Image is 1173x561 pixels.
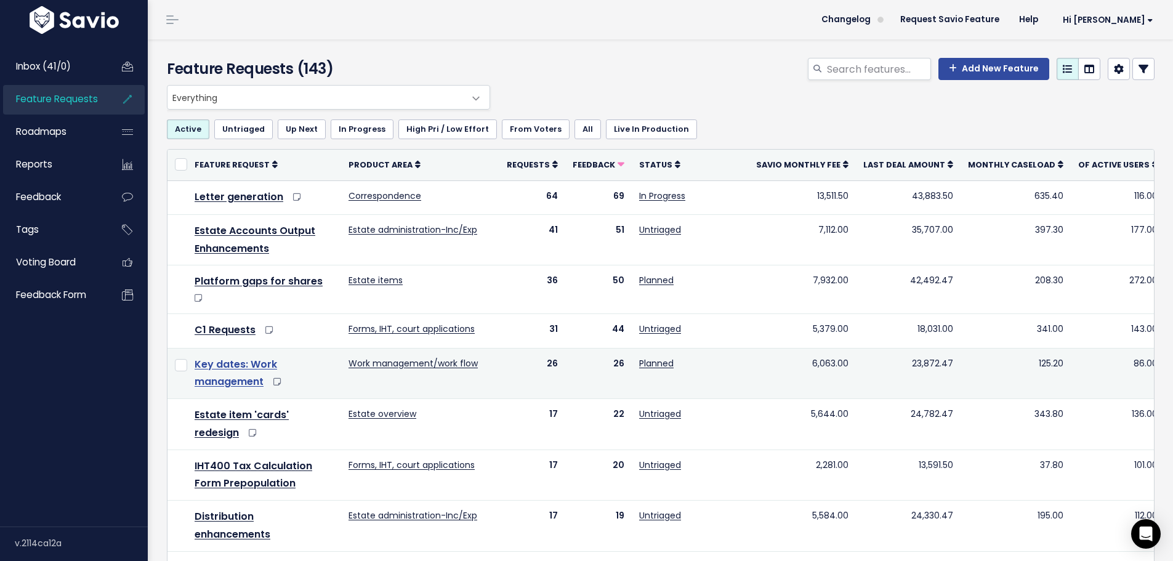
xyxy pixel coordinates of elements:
[565,314,632,348] td: 44
[3,216,102,244] a: Tags
[856,314,961,348] td: 18,031.00
[16,158,52,171] span: Reports
[1071,348,1165,399] td: 86.00
[3,183,102,211] a: Feedback
[167,119,209,139] a: Active
[195,323,256,337] a: C1 Requests
[863,158,953,171] a: Last deal amount
[826,58,931,80] input: Search features...
[749,399,856,450] td: 5,644.00
[499,214,565,265] td: 41
[499,314,565,348] td: 31
[349,357,478,369] a: Work management/work flow
[1071,214,1165,265] td: 177.00
[349,159,413,170] span: Product Area
[398,119,497,139] a: High Pri / Low Effort
[639,408,681,420] a: Untriaged
[349,408,416,420] a: Estate overview
[749,214,856,265] td: 7,112.00
[502,119,570,139] a: From Voters
[961,180,1071,214] td: 635.40
[507,159,550,170] span: Requests
[26,6,122,34] img: logo-white.9d6f32f41409.svg
[195,357,277,389] a: Key dates: Work management
[574,119,601,139] a: All
[167,58,484,80] h4: Feature Requests (143)
[499,265,565,314] td: 36
[1071,501,1165,552] td: 112.00
[349,459,475,471] a: Forms, IHT, court applications
[856,450,961,501] td: 13,591.50
[167,86,465,109] span: Everything
[749,450,856,501] td: 2,281.00
[1078,159,1150,170] span: Of active users
[938,58,1049,80] a: Add New Feature
[16,288,86,301] span: Feedback form
[961,501,1071,552] td: 195.00
[639,158,680,171] a: Status
[195,158,278,171] a: Feature Request
[749,348,856,399] td: 6,063.00
[856,214,961,265] td: 35,707.00
[639,509,681,522] a: Untriaged
[961,214,1071,265] td: 397.30
[756,158,849,171] a: Savio Monthly Fee
[565,399,632,450] td: 22
[565,501,632,552] td: 19
[16,256,76,268] span: Voting Board
[968,159,1055,170] span: Monthly caseload
[499,450,565,501] td: 17
[349,224,477,236] a: Estate administration-Inc/Exp
[1131,519,1161,549] div: Open Intercom Messenger
[1048,10,1163,30] a: Hi [PERSON_NAME]
[639,159,672,170] span: Status
[349,323,475,335] a: Forms, IHT, court applications
[821,15,871,24] span: Changelog
[856,399,961,450] td: 24,782.47
[961,450,1071,501] td: 37.80
[639,323,681,335] a: Untriaged
[1071,265,1165,314] td: 272.00
[1078,158,1158,171] a: Of active users
[507,158,558,171] a: Requests
[16,60,71,73] span: Inbox (41/0)
[278,119,326,139] a: Up Next
[349,190,421,202] a: Correspondence
[565,265,632,314] td: 50
[856,501,961,552] td: 24,330.47
[749,314,856,348] td: 5,379.00
[639,224,681,236] a: Untriaged
[856,348,961,399] td: 23,872.47
[606,119,697,139] a: Live In Production
[1071,180,1165,214] td: 116.00
[961,399,1071,450] td: 343.80
[499,399,565,450] td: 17
[1071,450,1165,501] td: 101.00
[167,119,1155,139] ul: Filter feature requests
[573,159,615,170] span: Feedback
[349,509,477,522] a: Estate administration-Inc/Exp
[195,159,270,170] span: Feature Request
[1063,15,1153,25] span: Hi [PERSON_NAME]
[499,348,565,399] td: 26
[195,274,323,288] a: Platform gaps for shares
[16,92,98,105] span: Feature Requests
[961,314,1071,348] td: 341.00
[331,119,393,139] a: In Progress
[749,180,856,214] td: 13,511.50
[856,180,961,214] td: 43,883.50
[3,85,102,113] a: Feature Requests
[565,214,632,265] td: 51
[961,265,1071,314] td: 208.30
[639,459,681,471] a: Untriaged
[1009,10,1048,29] a: Help
[856,265,961,314] td: 42,492.47
[565,450,632,501] td: 20
[3,281,102,309] a: Feedback form
[167,85,490,110] span: Everything
[16,190,61,203] span: Feedback
[16,125,67,138] span: Roadmaps
[1071,314,1165,348] td: 143.00
[639,357,674,369] a: Planned
[639,274,674,286] a: Planned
